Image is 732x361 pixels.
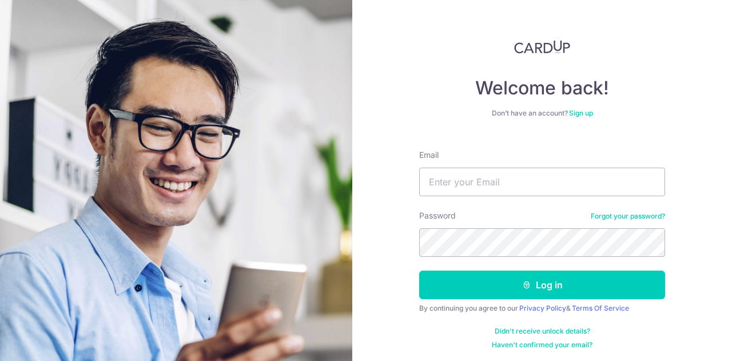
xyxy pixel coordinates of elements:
img: CardUp Logo [514,40,570,54]
a: Didn't receive unlock details? [495,327,590,336]
a: Privacy Policy [519,304,566,312]
label: Password [419,210,456,221]
button: Log in [419,271,665,299]
a: Haven't confirmed your email? [492,340,592,350]
a: Sign up [569,109,593,117]
div: Don’t have an account? [419,109,665,118]
label: Email [419,149,439,161]
div: By continuing you agree to our & [419,304,665,313]
h4: Welcome back! [419,77,665,100]
a: Terms Of Service [572,304,629,312]
input: Enter your Email [419,168,665,196]
a: Forgot your password? [591,212,665,221]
